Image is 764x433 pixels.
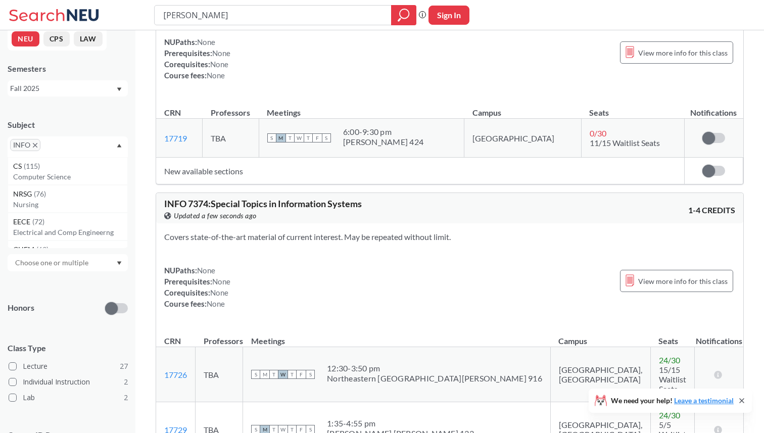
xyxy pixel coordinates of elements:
button: CPS [43,31,70,46]
span: 15/15 Waitlist Seats [659,365,686,394]
span: M [276,133,285,142]
span: S [267,133,276,142]
button: LAW [74,31,103,46]
span: 2 [124,376,128,388]
span: 0 / 30 [590,128,606,138]
input: Class, professor, course number, "phrase" [162,7,384,24]
th: Notifications [684,97,743,119]
span: S [306,370,315,379]
span: ( 69 ) [36,245,49,254]
th: Seats [581,97,684,119]
label: Lecture [9,360,128,373]
p: Nursing [13,200,127,210]
td: [GEOGRAPHIC_DATA], [GEOGRAPHIC_DATA] [550,347,650,402]
svg: Dropdown arrow [117,143,122,148]
button: Sign In [428,6,469,25]
span: F [313,133,322,142]
section: Covers state-of-the-art material of current interest. May be repeated without limit. [164,231,735,243]
span: W [295,133,304,142]
div: INFOX to remove pillDropdown arrowCS(115)Computer ScienceNRSG(76)NursingEECE(72)Electrical and Co... [8,136,128,157]
span: None [207,299,225,308]
th: Notifications [694,325,743,347]
span: INFOX to remove pill [10,139,40,151]
div: Fall 2025Dropdown arrow [8,80,128,97]
div: NUPaths: Prerequisites: Corequisites: Course fees: [164,265,230,309]
p: Electrical and Comp Engineerng [13,227,127,237]
div: magnifying glass [391,5,416,25]
p: Computer Science [13,172,127,182]
span: None [212,277,230,286]
div: Fall 2025 [10,83,116,94]
span: None [210,60,228,69]
svg: X to remove pill [33,143,37,148]
span: Class Type [8,343,128,354]
div: [PERSON_NAME] 424 [343,137,423,147]
span: F [297,370,306,379]
span: W [278,370,288,379]
th: Professors [196,325,243,347]
span: ( 115 ) [24,162,40,170]
td: [GEOGRAPHIC_DATA] [464,119,581,158]
span: None [197,37,215,46]
span: T [304,133,313,142]
span: CS [13,161,24,172]
span: T [288,370,297,379]
label: Individual Instruction [9,375,128,389]
svg: magnifying glass [398,8,410,22]
div: Subject [8,119,128,130]
th: Meetings [243,325,551,347]
div: Semesters [8,63,128,74]
td: New available sections [156,158,684,184]
span: View more info for this class [638,46,728,59]
span: View more info for this class [638,275,728,287]
span: S [251,370,260,379]
span: M [260,370,269,379]
span: CHEM [13,244,36,255]
input: Choose one or multiple [10,257,95,269]
button: NEU [12,31,39,46]
th: Professors [203,97,259,119]
span: EECE [13,216,32,227]
th: Campus [550,325,650,347]
div: NUPaths: Prerequisites: Corequisites: Course fees: [164,36,230,81]
span: 1-4 CREDITS [688,205,735,216]
span: 11/15 Waitlist Seats [590,138,660,148]
span: ( 72 ) [32,217,44,226]
div: Northeastern [GEOGRAPHIC_DATA][PERSON_NAME] 916 [327,373,542,383]
div: 6:00 - 9:30 pm [343,127,423,137]
a: 17726 [164,370,187,379]
span: 27 [120,361,128,372]
span: 24 / 30 [659,355,680,365]
span: We need your help! [611,397,734,404]
th: Meetings [259,97,464,119]
div: Dropdown arrow [8,254,128,271]
label: Lab [9,391,128,404]
td: TBA [196,347,243,402]
svg: Dropdown arrow [117,87,122,91]
span: None [207,71,225,80]
div: CRN [164,335,181,347]
span: INFO 7374 : Special Topics in Information Systems [164,198,362,209]
a: 17719 [164,133,187,143]
a: Leave a testimonial [674,396,734,405]
div: 12:30 - 3:50 pm [327,363,542,373]
p: Honors [8,302,34,314]
span: ( 76 ) [34,189,46,198]
div: 1:35 - 4:55 pm [327,418,474,428]
span: Updated a few seconds ago [174,210,257,221]
div: CRN [164,107,181,118]
span: T [285,133,295,142]
td: TBA [203,119,259,158]
span: None [210,288,228,297]
span: 24 / 30 [659,410,680,420]
span: None [212,49,230,58]
th: Campus [464,97,581,119]
svg: Dropdown arrow [117,261,122,265]
span: None [197,266,215,275]
th: Seats [650,325,694,347]
span: S [322,133,331,142]
span: 2 [124,392,128,403]
span: NRSG [13,188,34,200]
span: T [269,370,278,379]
